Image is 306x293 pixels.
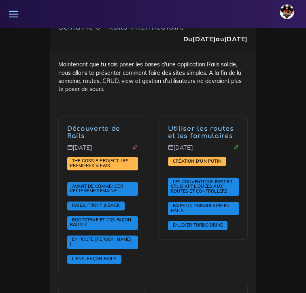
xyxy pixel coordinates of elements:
a: En route [PERSON_NAME] ! [70,237,132,247]
a: Enlever Turbo Drive [171,223,225,228]
a: Création d'un potin [171,159,223,164]
a: Faire un formulaire en Rails [171,203,230,214]
a: Liens, façon Rails [70,256,119,262]
img: avatar [280,4,294,19]
strong: [DATE] [192,35,216,43]
a: Semaine 3 - Rails intermédiaire [58,23,185,31]
a: Les conventions REST et CRUD appliquées aux Routes et Controllers [171,179,232,194]
a: Bootstrap et css façon Rails 7 [70,217,132,228]
p: [DATE] [168,144,239,157]
span: Faire un formulaire en Rails [171,203,230,213]
span: Enlever Turbo Drive [171,222,225,228]
a: The Gossip Project, les premières views [70,158,129,169]
strong: [DATE] [224,35,248,43]
div: Du au [183,34,248,44]
a: Découverte de Rails [67,125,120,140]
span: Avant de commencer cette 6ème semaine [70,183,123,194]
a: Rails, front & back [70,203,122,208]
a: Avant de commencer cette 6ème semaine [70,184,123,194]
p: [DATE] [67,144,138,157]
span: Création d'un potin [171,158,223,164]
span: Rails, front & back [70,202,122,208]
span: The Gossip Project, les premières views [70,158,129,168]
a: Utiliser les routes et les formulaires [168,125,234,140]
